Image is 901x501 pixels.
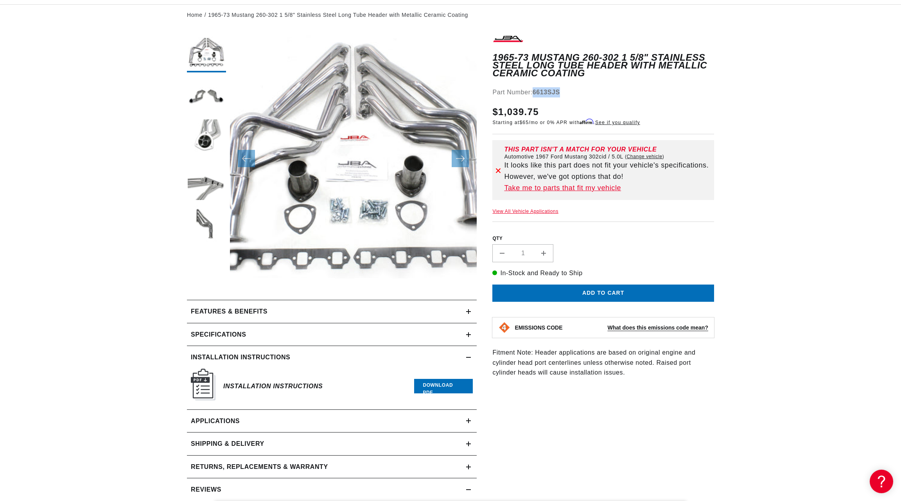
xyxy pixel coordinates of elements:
h2: Specifications [191,330,246,340]
button: Load image 1 in gallery view [187,33,226,72]
h1: 1965-73 Mustang 260-302 1 5/8" Stainless Steel Long Tube Header with Metallic Ceramic Coating [492,54,714,77]
media-gallery: Gallery Viewer [187,33,477,284]
h2: Returns, Replacements & Warranty [191,462,328,472]
label: QTY [492,235,714,242]
a: View All Vehicle Applications [492,209,558,214]
a: 1965-73 Mustang 260-302 1 5/8" Stainless Steel Long Tube Header with Metallic Ceramic Coating [208,11,468,19]
a: Applications [187,410,477,433]
h2: Features & Benefits [191,306,267,317]
div: Part Number: [492,87,714,97]
h2: Installation instructions [191,352,290,362]
summary: Reviews [187,478,477,501]
span: Affirm [580,119,593,124]
button: Load image 3 in gallery view [187,119,226,159]
summary: Returns, Replacements & Warranty [187,456,477,478]
button: Load image 5 in gallery view [187,205,226,245]
summary: Shipping & Delivery [187,433,477,455]
span: Applications [191,416,240,426]
span: $1,039.75 [492,105,538,119]
summary: Features & Benefits [187,300,477,323]
summary: Installation instructions [187,346,477,369]
p: Starting at /mo or 0% APR with . [492,119,640,126]
strong: What does this emissions code mean? [607,324,708,331]
a: Download PDF [414,379,473,393]
summary: Specifications [187,323,477,346]
strong: EMISSIONS CODE [515,324,562,331]
p: It looks like this part does not fit your vehicle's specifications. However, we've got options th... [504,160,711,182]
button: Slide left [238,150,255,167]
p: In-Stock and Ready to Ship [492,268,714,278]
button: Load image 4 in gallery view [187,162,226,202]
a: Home [187,11,203,19]
strong: 6613SJS [533,89,560,96]
button: Slide right [452,150,469,167]
h2: Reviews [191,485,221,495]
button: Add to cart [492,285,714,302]
button: Load image 2 in gallery view [187,76,226,115]
img: Emissions code [498,321,511,334]
span: Automotive 1967 Ford Mustang 302cid / 5.0L [504,153,623,160]
a: Change vehicle [625,153,664,160]
nav: breadcrumbs [187,11,714,19]
div: This part isn't a match for your vehicle [504,146,711,153]
a: See if you qualify - Learn more about Affirm Financing (opens in modal) [595,120,640,125]
h6: Installation Instructions [223,381,323,391]
a: Take me to parts that fit my vehicle [504,182,711,194]
span: $65 [519,120,529,125]
img: Instruction Manual [191,369,215,400]
div: Fitment Note: Header applications are based on original engine and cylinder head port centerlines... [492,33,714,384]
h2: Shipping & Delivery [191,439,264,449]
button: EMISSIONS CODEWhat does this emissions code mean? [515,324,708,331]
